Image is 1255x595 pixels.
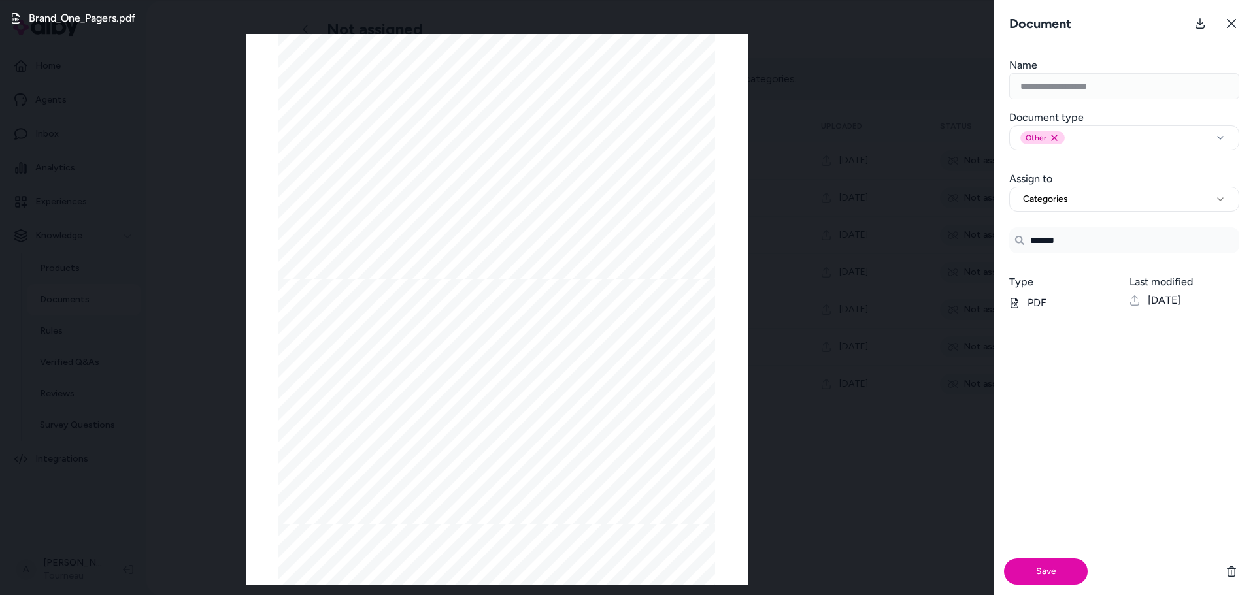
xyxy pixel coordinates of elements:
[1009,295,1119,311] p: PDF
[1009,57,1239,73] h3: Name
[1020,131,1065,144] div: Other
[1004,14,1077,33] h3: Document
[1009,172,1052,185] label: Assign to
[1148,293,1180,308] span: [DATE]
[1129,274,1239,290] h3: Last modified
[29,10,135,26] h3: Brand_One_Pagers.pdf
[1004,558,1088,585] button: Save
[1009,125,1239,150] button: OtherRemove other option
[1023,193,1068,206] span: Categories
[1009,110,1239,125] h3: Document type
[1049,133,1060,143] button: Remove other option
[1009,274,1119,290] h3: Type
